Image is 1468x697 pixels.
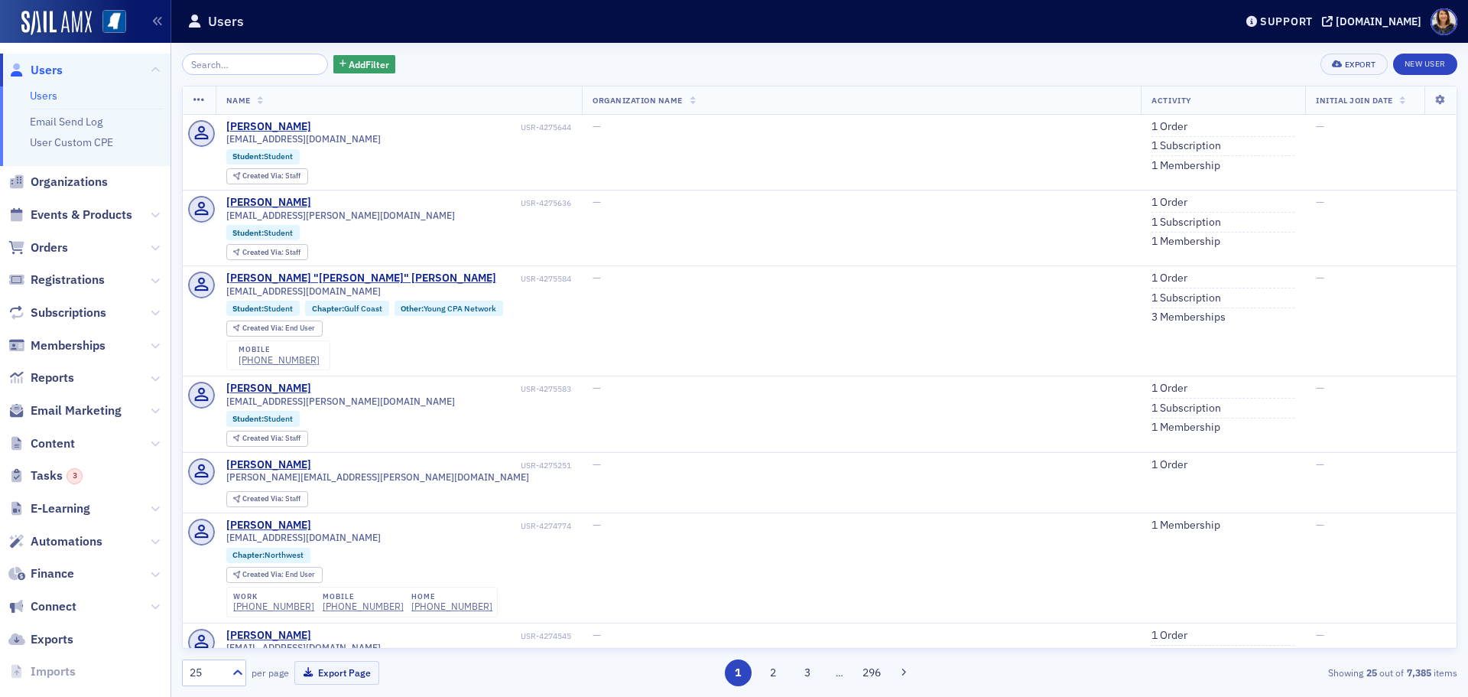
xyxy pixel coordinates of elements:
div: work [233,592,314,601]
span: [EMAIL_ADDRESS][DOMAIN_NAME] [226,133,381,145]
span: Email Marketing [31,402,122,419]
span: — [593,195,601,209]
span: Content [31,435,75,452]
a: 1 Order [1151,458,1187,472]
a: [PHONE_NUMBER] [239,354,320,366]
a: Reports [8,370,74,386]
button: 1 [725,660,752,686]
span: Connect [31,598,76,615]
span: Automations [31,533,102,550]
span: Student : [232,227,264,238]
span: Student : [232,151,264,161]
strong: 7,385 [1404,666,1434,679]
div: Staff [242,435,300,443]
span: Created Via : [242,247,285,257]
span: — [1316,518,1324,532]
div: Support [1260,15,1313,28]
span: Tasks [31,467,83,484]
div: Student: [226,301,300,316]
div: [PHONE_NUMBER] [411,601,492,612]
a: 1 Subscription [1151,292,1221,305]
div: Created Via: End User [226,321,323,337]
a: Student:Student [232,304,293,314]
a: Organizations [8,174,108,191]
span: — [593,628,601,642]
button: AddFilter [333,55,396,74]
a: [PERSON_NAME] [226,519,311,533]
div: USR-4274774 [313,521,571,531]
div: Created Via: End User [226,567,323,583]
div: End User [242,571,315,579]
span: Initial Join Date [1316,95,1393,106]
span: — [593,119,601,133]
a: E-Learning [8,500,90,517]
div: [PERSON_NAME] [226,196,311,210]
a: Chapter:Northwest [232,550,304,560]
span: Created Via : [242,171,285,181]
span: Created Via : [242,323,285,333]
span: Organization Name [593,95,683,106]
a: Tasks3 [8,467,83,484]
a: [PERSON_NAME] [226,382,311,396]
span: [PERSON_NAME][EMAIL_ADDRESS][PERSON_NAME][DOMAIN_NAME] [226,471,529,483]
a: Automations [8,533,102,550]
div: Staff [242,249,300,257]
span: — [1316,271,1324,285]
span: Finance [31,565,74,582]
a: 1 Order [1151,382,1187,396]
span: Organizations [31,174,108,191]
a: Exports [8,631,73,648]
button: Export [1320,54,1387,75]
div: USR-4275251 [313,461,571,471]
a: Email Send Log [30,115,102,129]
a: Finance [8,565,74,582]
span: — [593,381,601,395]
span: Created Via : [242,569,285,579]
span: E-Learning [31,500,90,517]
span: [EMAIL_ADDRESS][PERSON_NAME][DOMAIN_NAME] [226,396,455,407]
a: [PERSON_NAME] [226,120,311,134]
span: Created Via : [242,433,285,443]
div: 25 [190,665,223,681]
a: [PERSON_NAME] [226,458,311,472]
div: mobile [239,345,320,354]
div: Created Via: Staff [226,431,308,447]
div: End User [242,324,315,333]
span: Users [31,62,63,79]
div: Student: [226,149,300,164]
div: Other: [395,301,504,316]
span: — [1316,628,1324,642]
a: Users [30,89,57,103]
span: [EMAIL_ADDRESS][DOMAIN_NAME] [226,532,381,543]
div: [PERSON_NAME] [226,629,311,643]
a: Subscriptions [8,305,106,321]
div: USR-4275584 [499,274,571,284]
a: 1 Subscription [1151,402,1221,415]
a: 1 Order [1151,272,1187,285]
a: Registrations [8,272,105,288]
span: Memberships [31,337,106,354]
a: Connect [8,598,76,615]
a: 1 Subscription [1151,139,1221,153]
div: Student: [226,225,300,240]
div: Chapter: [226,548,311,563]
a: 1 Membership [1151,421,1220,435]
a: Memberships [8,337,106,354]
span: — [593,458,601,471]
div: 3 [67,468,83,484]
a: User Custom CPE [30,135,113,149]
span: Created Via : [242,493,285,503]
div: home [411,592,492,601]
span: — [1316,458,1324,471]
a: Student:Student [232,151,293,161]
div: [PHONE_NUMBER] [323,601,404,612]
span: … [829,666,850,679]
a: Events & Products [8,207,132,223]
a: Student:Student [232,414,293,424]
div: Staff [242,172,300,181]
div: Created Via: Staff [226,491,308,507]
a: 1 Order [1151,629,1187,643]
